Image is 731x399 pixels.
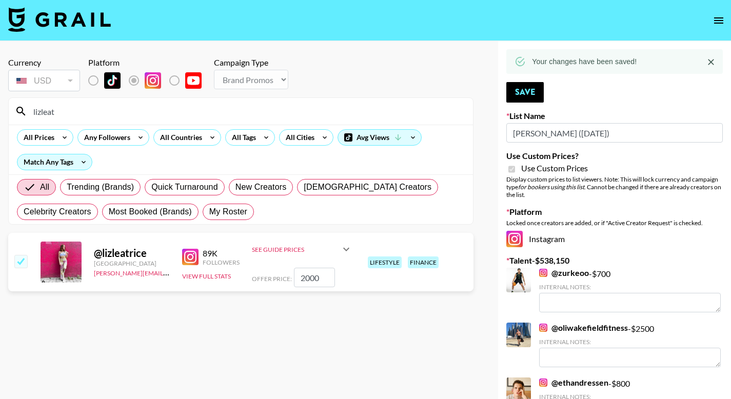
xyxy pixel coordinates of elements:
span: Offer Price: [252,275,292,283]
div: Currency [8,57,80,68]
div: [GEOGRAPHIC_DATA] [94,260,170,267]
img: Instagram [506,231,523,247]
img: YouTube [185,72,202,89]
div: Internal Notes: [539,338,721,346]
a: [PERSON_NAME][EMAIL_ADDRESS][PERSON_NAME][DOMAIN_NAME] [94,267,294,277]
div: - $ 2500 [539,323,721,367]
em: for bookers using this list [518,183,584,191]
span: New Creators [235,181,287,193]
div: Display custom prices to list viewers. Note: This will lock currency and campaign type . Cannot b... [506,175,723,198]
img: Instagram [539,324,547,332]
div: Followers [203,258,240,266]
div: Any Followers [78,130,132,145]
div: List locked to Instagram. [88,70,210,91]
div: Your changes have been saved! [532,52,637,71]
div: lifestyle [368,256,402,268]
a: @oliwakefieldfitness [539,323,628,333]
div: @ lizleatrice [94,247,170,260]
div: 89K [203,248,240,258]
div: All Countries [154,130,204,145]
button: Close [703,54,719,70]
div: Platform [88,57,210,68]
span: Celebrity Creators [24,206,91,218]
label: List Name [506,111,723,121]
span: [DEMOGRAPHIC_DATA] Creators [304,181,431,193]
div: Match Any Tags [17,154,92,170]
div: Campaign Type [214,57,288,68]
label: Use Custom Prices? [506,151,723,161]
img: Instagram [182,249,199,265]
div: All Cities [280,130,317,145]
div: Avg Views [338,130,421,145]
div: See Guide Prices [252,237,352,262]
label: Talent - $ 538,150 [506,255,723,266]
span: Use Custom Prices [521,163,588,173]
img: Instagram [539,269,547,277]
img: Instagram [145,72,161,89]
div: Currency is locked to USD [8,68,80,93]
div: All Tags [226,130,258,145]
div: - $ 700 [539,268,721,312]
a: @ethandressen [539,377,608,388]
a: @zurkeoo [539,268,589,278]
span: All [40,181,49,193]
label: Platform [506,207,723,217]
div: All Prices [17,130,56,145]
span: Trending (Brands) [67,181,134,193]
img: Grail Talent [8,7,111,32]
div: See Guide Prices [252,246,340,253]
button: Save [506,82,544,103]
span: Quick Turnaround [151,181,218,193]
img: Instagram [539,378,547,387]
button: open drawer [708,10,729,31]
div: Internal Notes: [539,283,721,291]
span: My Roster [209,206,247,218]
button: View Full Stats [182,272,231,280]
div: Locked once creators are added, or if "Active Creator Request" is checked. [506,219,723,227]
div: USD [10,72,78,90]
img: TikTok [104,72,121,89]
input: Search by User Name [27,103,467,119]
span: Most Booked (Brands) [109,206,192,218]
input: 4,750 [294,268,335,287]
div: Instagram [506,231,723,247]
div: finance [408,256,439,268]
